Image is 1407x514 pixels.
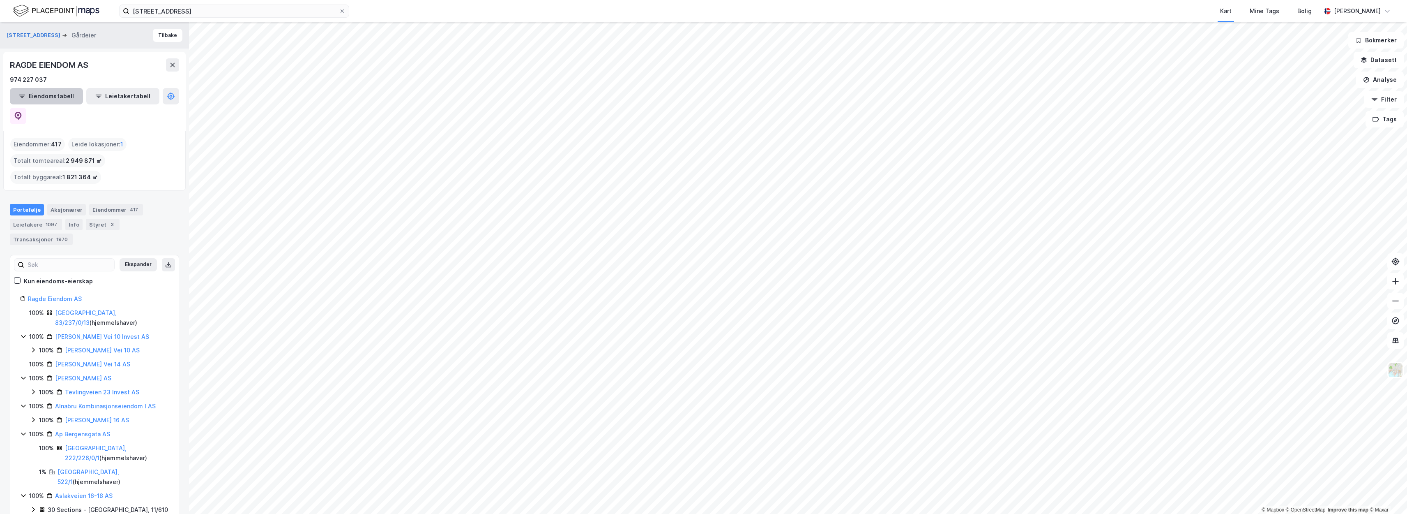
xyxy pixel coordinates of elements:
[120,139,123,149] span: 1
[55,431,110,438] a: Ap Bergensgata AS
[65,417,129,424] a: [PERSON_NAME] 16 AS
[39,443,54,453] div: 100%
[1262,507,1284,513] a: Mapbox
[62,172,98,182] span: 1 821 364 ㎡
[10,154,105,167] div: Totalt tomteareal :
[1348,32,1404,49] button: Bokmerker
[44,220,59,229] div: 1097
[39,387,54,397] div: 100%
[1366,111,1404,127] button: Tags
[120,258,157,271] button: Ekspander
[1366,475,1407,514] div: Kontrollprogram for chat
[39,415,54,425] div: 100%
[1328,507,1368,513] a: Improve this map
[65,347,140,354] a: [PERSON_NAME] Vei 10 AS
[28,295,82,302] a: Ragde Eiendom AS
[51,139,62,149] span: 417
[89,204,143,215] div: Eiendommer
[29,308,44,318] div: 100%
[55,309,117,326] a: [GEOGRAPHIC_DATA], 83/237/0/13
[10,204,44,215] div: Portefølje
[29,401,44,411] div: 100%
[13,4,99,18] img: logo.f888ab2527a4732fd821a326f86c7f29.svg
[29,373,44,383] div: 100%
[29,359,44,369] div: 100%
[1286,507,1326,513] a: OpenStreetMap
[1354,52,1404,68] button: Datasett
[58,467,169,487] div: ( hjemmelshaver )
[10,171,101,184] div: Totalt byggareal :
[55,375,111,382] a: [PERSON_NAME] AS
[1366,475,1407,514] iframe: Chat Widget
[128,206,140,214] div: 417
[10,219,62,230] div: Leietakere
[1388,362,1403,378] img: Z
[65,389,139,396] a: Tevlingveien 23 Invest AS
[29,332,44,342] div: 100%
[1250,6,1279,16] div: Mine Tags
[86,88,159,104] button: Leietakertabell
[1297,6,1312,16] div: Bolig
[24,259,114,271] input: Søk
[55,492,113,499] a: Aslakveien 16-18 AS
[68,138,127,151] div: Leide lokasjoner :
[65,219,83,230] div: Info
[55,308,169,328] div: ( hjemmelshaver )
[108,220,116,229] div: 3
[10,58,90,72] div: RAGDE EIENDOM AS
[7,31,62,39] button: [STREET_ADDRESS]
[29,429,44,439] div: 100%
[129,5,339,17] input: Søk på adresse, matrikkel, gårdeiere, leietakere eller personer
[10,88,83,104] button: Eiendomstabell
[153,29,182,42] button: Tilbake
[39,345,54,355] div: 100%
[10,75,47,85] div: 974 227 037
[55,403,156,410] a: Alnabru Kombinasjonseiendom I AS
[66,156,102,166] span: 2 949 871 ㎡
[1220,6,1232,16] div: Kart
[65,443,169,463] div: ( hjemmelshaver )
[1364,91,1404,108] button: Filter
[86,219,120,230] div: Styret
[1334,6,1381,16] div: [PERSON_NAME]
[55,333,149,340] a: [PERSON_NAME] Vei 10 Invest AS
[65,445,127,461] a: [GEOGRAPHIC_DATA], 222/226/0/1
[55,235,69,243] div: 1970
[55,361,130,368] a: [PERSON_NAME] Vei 14 AS
[71,30,96,40] div: Gårdeier
[29,491,44,501] div: 100%
[10,138,65,151] div: Eiendommer :
[39,467,46,477] div: 1%
[10,234,73,245] div: Transaksjoner
[24,276,93,286] div: Kun eiendoms-eierskap
[47,204,86,215] div: Aksjonærer
[1356,72,1404,88] button: Analyse
[58,468,119,485] a: [GEOGRAPHIC_DATA], 522/1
